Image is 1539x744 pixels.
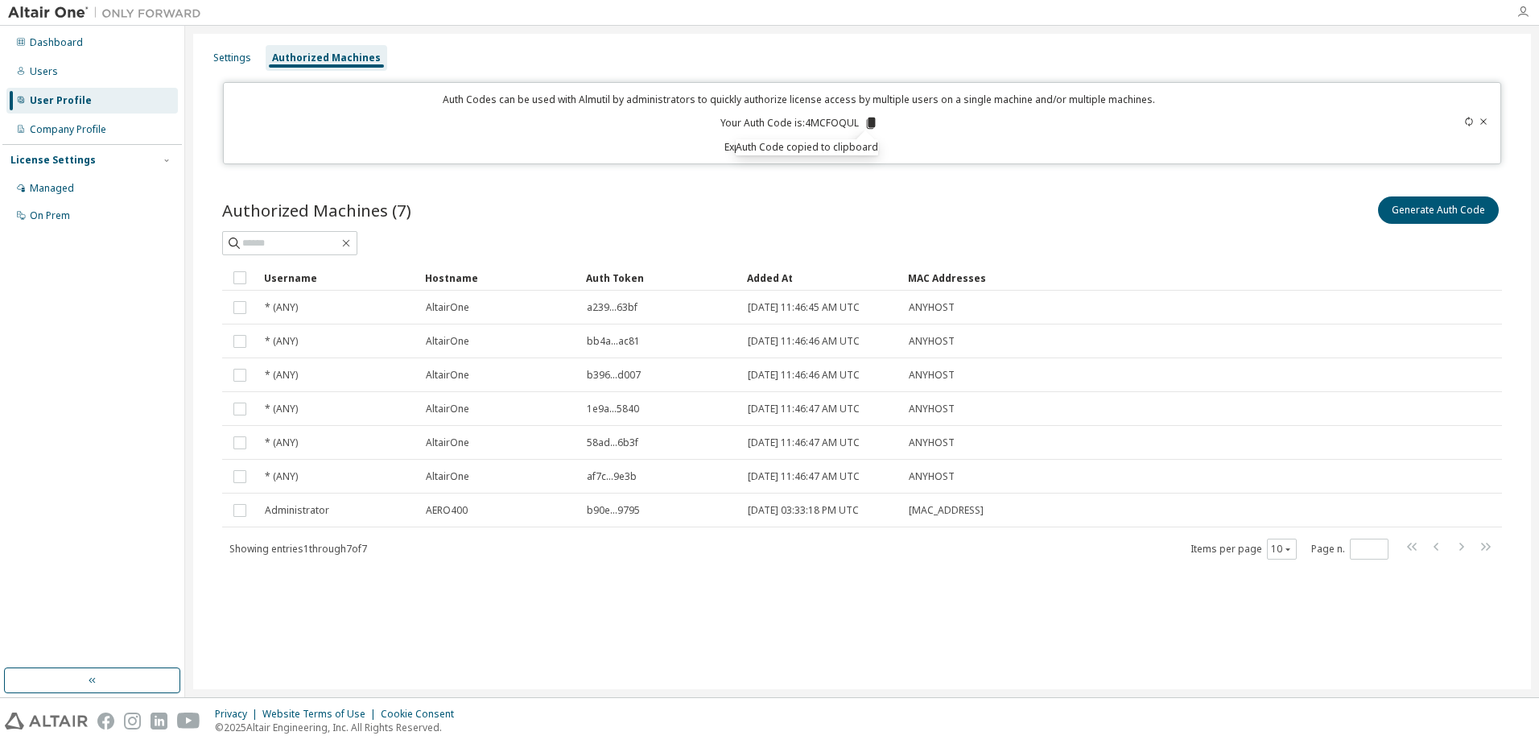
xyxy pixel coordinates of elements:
span: AltairOne [426,403,469,415]
div: Website Terms of Use [262,708,381,721]
span: af7c...9e3b [587,470,637,483]
span: * (ANY) [265,335,298,348]
img: facebook.svg [97,713,114,730]
div: Privacy [215,708,262,721]
span: 1e9a...5840 [587,403,639,415]
div: Hostname [425,265,573,291]
span: AERO400 [426,504,468,517]
div: Authorized Machines [272,52,381,64]
span: * (ANY) [265,470,298,483]
span: [DATE] 11:46:47 AM UTC [748,470,860,483]
span: AltairOne [426,470,469,483]
div: License Settings [10,154,96,167]
span: Items per page [1190,539,1297,560]
div: Company Profile [30,123,106,136]
div: Cookie Consent [381,708,464,721]
img: youtube.svg [177,713,200,730]
span: ANYHOST [909,470,955,483]
div: MAC Addresses [908,265,1333,291]
img: instagram.svg [124,713,141,730]
span: AltairOne [426,369,469,382]
div: Users [30,65,58,78]
div: Managed [30,182,74,195]
span: [DATE] 11:46:47 AM UTC [748,436,860,449]
div: Settings [213,52,251,64]
span: [DATE] 03:33:18 PM UTC [748,504,859,517]
span: [DATE] 11:46:46 AM UTC [748,335,860,348]
p: Your Auth Code is: 4MCFOQUL [720,116,878,130]
span: 58ad...6b3f [587,436,638,449]
div: Added At [747,265,895,291]
span: * (ANY) [265,436,298,449]
span: AltairOne [426,335,469,348]
div: Auth Token [586,265,734,291]
span: AltairOne [426,436,469,449]
span: [DATE] 11:46:47 AM UTC [748,403,860,415]
span: Page n. [1311,539,1388,560]
span: Authorized Machines (7) [222,199,411,221]
span: bb4a...ac81 [587,335,640,348]
img: linkedin.svg [151,713,167,730]
span: Showing entries 1 through 7 of 7 [229,542,367,556]
button: 10 [1271,543,1293,556]
span: [MAC_ADDRESS] [909,504,984,517]
span: * (ANY) [265,369,298,382]
span: * (ANY) [265,301,298,314]
span: ANYHOST [909,335,955,348]
span: ANYHOST [909,369,955,382]
span: b90e...9795 [587,504,640,517]
span: [DATE] 11:46:46 AM UTC [748,369,860,382]
span: Administrator [265,504,329,517]
img: altair_logo.svg [5,713,88,730]
img: Altair One [8,5,209,21]
div: User Profile [30,94,92,107]
p: Expires in 13 minutes, 22 seconds [233,140,1366,154]
p: Auth Codes can be used with Almutil by administrators to quickly authorize license access by mult... [233,93,1366,106]
p: © 2025 Altair Engineering, Inc. All Rights Reserved. [215,721,464,734]
span: b396...d007 [587,369,641,382]
span: ANYHOST [909,436,955,449]
span: * (ANY) [265,403,298,415]
span: AltairOne [426,301,469,314]
span: ANYHOST [909,403,955,415]
div: Username [264,265,412,291]
button: Generate Auth Code [1378,196,1499,224]
span: a239...63bf [587,301,637,314]
div: On Prem [30,209,70,222]
span: [DATE] 11:46:45 AM UTC [748,301,860,314]
div: Auth Code copied to clipboard [736,139,878,155]
div: Dashboard [30,36,83,49]
span: ANYHOST [909,301,955,314]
